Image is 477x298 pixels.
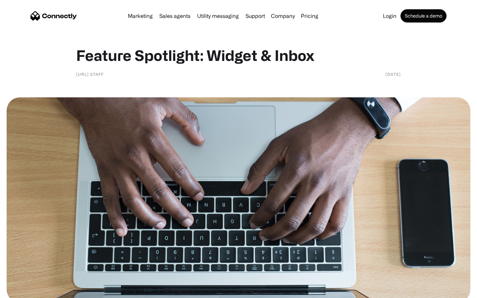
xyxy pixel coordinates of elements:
a: Sales agents [157,13,193,19]
a: Utility messaging [194,13,241,19]
h1: Feature Spotlight: Widget & Inbox [76,46,401,64]
a: Support [243,13,268,19]
ul: Language list [13,286,40,296]
a: Marketing [125,13,155,19]
div: [URL] staff [76,71,104,77]
a: Pricing [298,13,321,19]
a: Login [380,13,399,19]
div: [DATE] [386,71,401,77]
aside: Language selected: English [7,286,40,296]
div: Company [271,11,295,21]
a: Schedule a demo [400,9,447,23]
